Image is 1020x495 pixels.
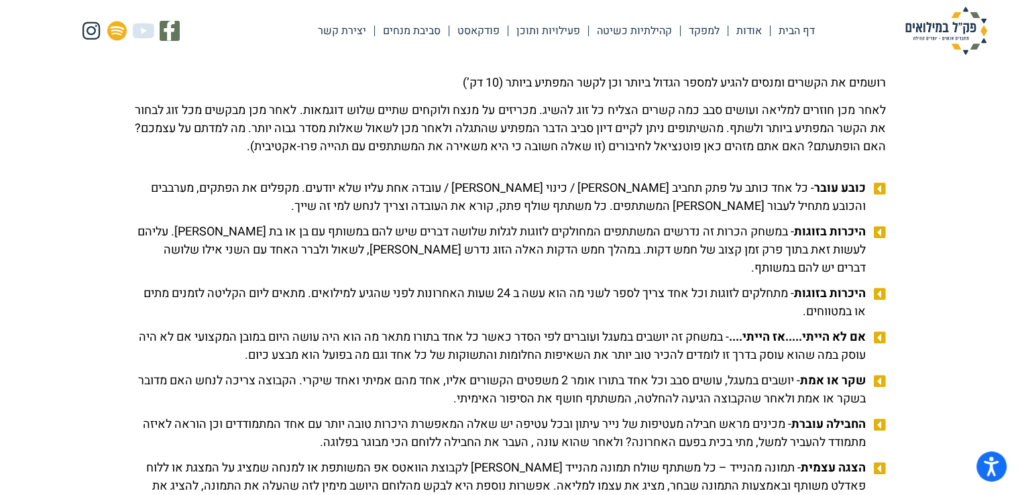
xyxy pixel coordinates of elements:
[729,328,866,346] b: אם לא הייתי.....אז הייתי....
[794,284,866,302] b: היכרות בזוגות
[449,15,508,46] a: פודקאסט
[135,74,886,92] p: רושמים את הקשרים ומנסים להגיע למספר הגדול ביותר וכן לקשר המפתיע ביותר (10 דק’)
[135,328,869,364] span: - במשחק זה יושבים במעגל ועוברים לפי הסדר כאשר כל אחד בתורו מתאר מה הוא היה עושה היום במובן המקצוע...
[508,15,588,46] a: פעילויות ותוכן
[135,372,869,408] span: - יושבים במעגל, עושים סבב וכל אחד בתורו אומר 2 משפטים הקשורים אליו, אחד מהם אמיתי ואחד שיקרי. הקב...
[589,15,680,46] a: קהילתיות כשיטה
[801,459,866,477] b: הצגה עצמית
[728,15,770,46] a: אודות
[681,15,728,46] a: למפקד
[814,179,866,197] b: כובע עובר
[135,101,886,156] p: לאחר מכן חוזרים למליאה ועושים סבב כמה קשרים הצליח כל זוג להשיג. מכריזים על מנצח ולוקחים שתיים שלו...
[135,223,869,277] span: - במשחק הכרות זה נדרשים המשתתפים המחולקים לזוגות לגלות שלושה דברים שיש להם במשותף עם בן או בת [PE...
[375,15,449,46] a: סביבת מנחים
[310,15,374,46] a: יצירת קשר
[771,15,823,46] a: דף הבית
[791,415,866,433] b: החבילה עוברת
[135,415,869,451] span: - מכינים מראש חבילה מעטיפות של נייר עיתון ובכל עטיפה יש שאלה המאפשרת היכרות טובה יותר עם אחד המתמ...
[794,223,866,241] b: היכרות בזוגות
[310,15,823,46] nav: Menu
[135,284,869,321] span: - מתחלקים לזוגות וכל אחד צריך לספר לשני מה הוא עשה ב 24 שעות האחרונות לפני שהגיע למילואים. מתאים ...
[135,179,869,215] span: - כל אחד כותב על פתק תחביב [PERSON_NAME] / כינוי [PERSON_NAME] / עובדה אחת עליו שלא יודעים. מקפלי...
[879,7,1013,55] img: פק"ל
[800,372,866,390] b: שקר או אמת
